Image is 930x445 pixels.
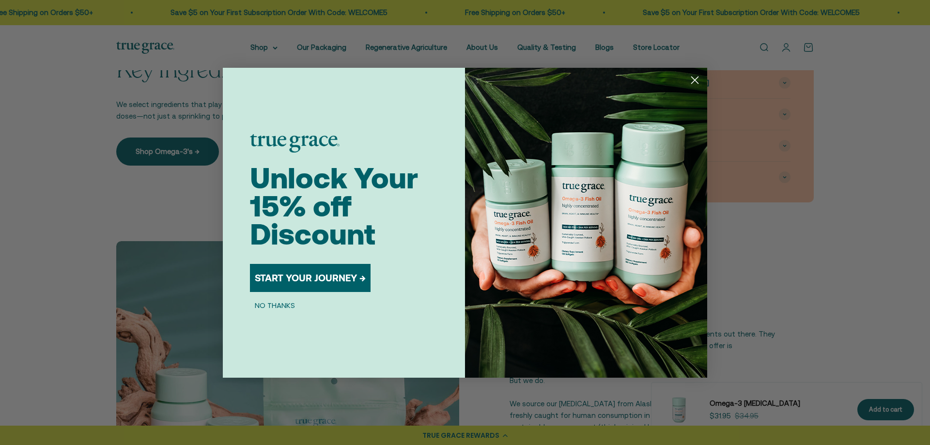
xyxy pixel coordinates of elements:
[465,68,707,378] img: 098727d5-50f8-4f9b-9554-844bb8da1403.jpeg
[250,300,300,311] button: NO THANKS
[686,72,703,89] button: Close dialog
[250,264,371,292] button: START YOUR JOURNEY →
[250,134,340,153] img: logo placeholder
[250,161,418,251] span: Unlock Your 15% off Discount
